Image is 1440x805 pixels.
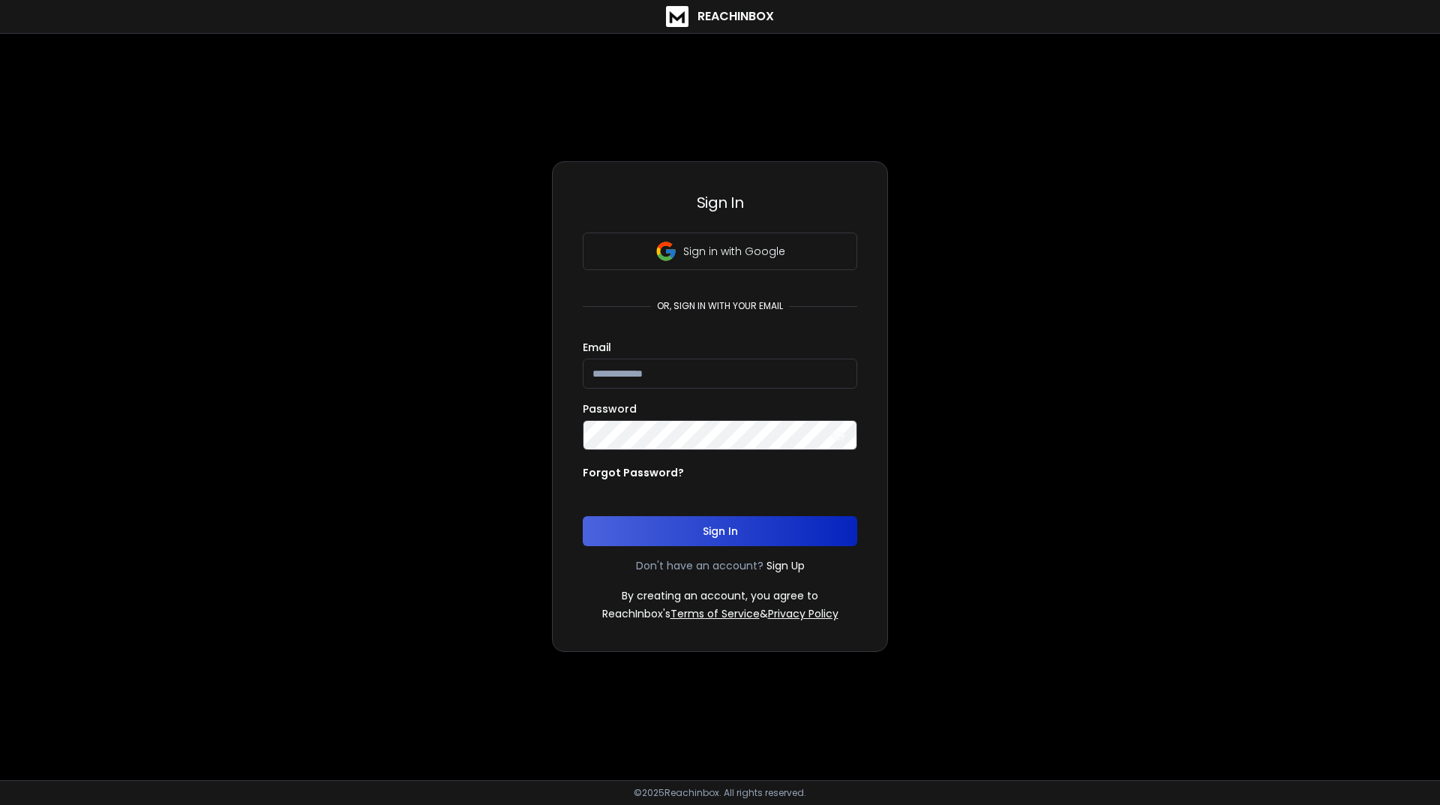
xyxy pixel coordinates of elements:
[766,558,805,573] a: Sign Up
[683,244,785,259] p: Sign in with Google
[583,342,611,353] label: Email
[602,606,838,621] p: ReachInbox's &
[622,588,818,603] p: By creating an account, you agree to
[634,787,806,799] p: © 2025 Reachinbox. All rights reserved.
[583,233,857,270] button: Sign in with Google
[583,516,857,546] button: Sign In
[697,8,774,26] h1: ReachInbox
[583,192,857,213] h3: Sign In
[636,558,763,573] p: Don't have an account?
[583,465,684,480] p: Forgot Password?
[666,6,774,27] a: ReachInbox
[666,6,688,27] img: logo
[768,606,838,621] a: Privacy Policy
[670,606,760,621] a: Terms of Service
[651,300,789,312] p: or, sign in with your email
[583,404,637,414] label: Password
